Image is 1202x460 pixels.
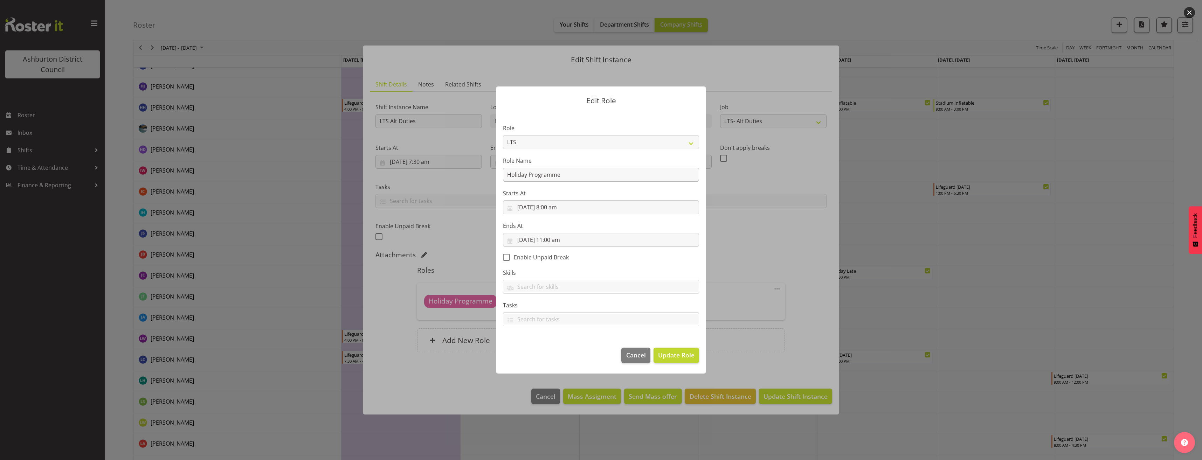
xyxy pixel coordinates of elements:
[1189,206,1202,254] button: Feedback - Show survey
[503,222,699,230] label: Ends At
[510,254,569,261] span: Enable Unpaid Break
[1181,439,1188,446] img: help-xxl-2.png
[658,350,695,360] span: Update Role
[503,281,699,292] input: Search for skills
[503,269,699,277] label: Skills
[503,200,699,214] input: Click to select...
[503,168,699,182] input: E.g. Waiter 1
[503,314,699,325] input: Search for tasks
[503,233,699,247] input: Click to select...
[654,348,699,363] button: Update Role
[503,156,699,165] label: Role Name
[503,97,699,104] p: Edit Role
[1192,213,1198,238] span: Feedback
[503,189,699,197] label: Starts At
[503,124,699,132] label: Role
[626,350,646,360] span: Cancel
[621,348,650,363] button: Cancel
[503,301,699,309] label: Tasks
